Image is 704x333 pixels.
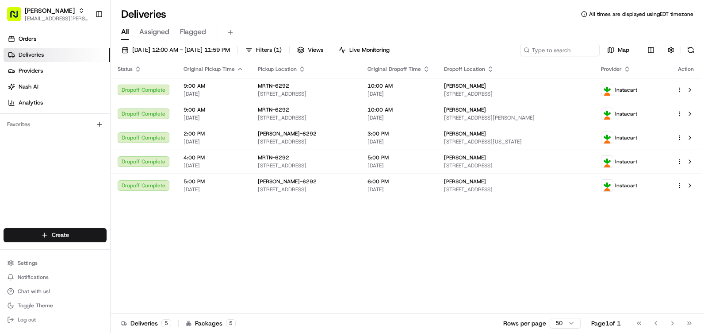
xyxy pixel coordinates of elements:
span: Flagged [180,27,206,37]
button: Create [4,228,107,242]
span: [DATE] [367,162,430,169]
button: Settings [4,257,107,269]
button: Views [293,44,327,56]
span: Chat with us! [18,288,50,295]
a: Deliveries [4,48,110,62]
img: profile_instacart_ahold_partner.png [601,156,613,167]
button: Map [603,44,633,56]
span: [STREET_ADDRESS] [258,138,353,145]
button: Refresh [685,44,697,56]
div: Action [677,66,695,73]
span: MRTN-6292 [258,154,289,161]
div: 5 [161,319,171,327]
span: [STREET_ADDRESS] [258,114,353,121]
span: Dropoff Location [444,66,485,73]
span: [PERSON_NAME] [444,178,486,185]
span: Status [118,66,133,73]
span: Nash AI [19,83,38,91]
span: [DATE] [184,90,244,97]
span: [STREET_ADDRESS] [258,186,353,193]
span: All [121,27,129,37]
button: Filters(1) [241,44,286,56]
span: 3:00 PM [367,130,430,137]
span: [PERSON_NAME] [444,154,486,161]
button: Live Monitoring [335,44,394,56]
span: Instacart [615,110,637,117]
span: [PERSON_NAME]-6292 [258,178,317,185]
span: Filters [256,46,282,54]
span: Original Pickup Time [184,66,235,73]
span: Create [52,231,69,239]
button: Toggle Theme [4,299,107,312]
button: [PERSON_NAME] [25,6,75,15]
a: Providers [4,64,110,78]
button: Log out [4,314,107,326]
span: [PERSON_NAME] [444,130,486,137]
span: 6:00 PM [367,178,430,185]
span: Log out [18,316,36,323]
span: Settings [18,259,38,267]
span: Instacart [615,182,637,189]
a: Nash AI [4,80,110,94]
span: 4:00 PM [184,154,244,161]
span: [DATE] [184,162,244,169]
img: profile_instacart_ahold_partner.png [601,108,613,120]
button: Chat with us! [4,285,107,298]
span: [DATE] [184,114,244,121]
span: [DATE] [184,186,244,193]
span: [DATE] 12:00 AM - [DATE] 11:59 PM [132,46,230,54]
span: [STREET_ADDRESS] [444,162,587,169]
span: Assigned [139,27,169,37]
span: [PERSON_NAME]-6292 [258,130,317,137]
span: 5:00 PM [367,154,430,161]
span: [STREET_ADDRESS][PERSON_NAME] [444,114,587,121]
div: Favorites [4,117,107,132]
span: Notifications [18,274,49,281]
span: MRTN-6292 [258,106,289,113]
img: profile_instacart_ahold_partner.png [601,84,613,96]
a: Analytics [4,96,110,110]
span: Provider [601,66,622,73]
span: Toggle Theme [18,302,53,309]
button: [EMAIL_ADDRESS][PERSON_NAME][DOMAIN_NAME] [25,15,88,22]
span: 9:00 AM [184,106,244,113]
img: profile_instacart_ahold_partner.png [601,180,613,191]
span: 10:00 AM [367,82,430,89]
span: [STREET_ADDRESS] [444,90,587,97]
span: Instacart [615,134,637,141]
span: Original Dropoff Time [367,66,421,73]
span: Map [618,46,629,54]
span: Deliveries [19,51,44,59]
span: [PERSON_NAME] [444,82,486,89]
button: [DATE] 12:00 AM - [DATE] 11:59 PM [118,44,234,56]
span: Analytics [19,99,43,107]
img: profile_instacart_ahold_partner.png [601,132,613,143]
div: 5 [226,319,236,327]
span: [DATE] [184,138,244,145]
span: Orders [19,35,36,43]
span: [STREET_ADDRESS] [444,186,587,193]
span: [DATE] [367,90,430,97]
span: 10:00 AM [367,106,430,113]
span: Providers [19,67,43,75]
span: 9:00 AM [184,82,244,89]
div: Page 1 of 1 [591,319,621,328]
span: ( 1 ) [274,46,282,54]
span: Views [308,46,323,54]
div: Deliveries [121,319,171,328]
span: [STREET_ADDRESS][US_STATE] [444,138,587,145]
span: [DATE] [367,114,430,121]
h1: Deliveries [121,7,166,21]
button: [PERSON_NAME][EMAIL_ADDRESS][PERSON_NAME][DOMAIN_NAME] [4,4,92,25]
span: Live Monitoring [349,46,390,54]
span: [STREET_ADDRESS] [258,162,353,169]
span: 5:00 PM [184,178,244,185]
span: [DATE] [367,186,430,193]
a: Orders [4,32,110,46]
span: Instacart [615,86,637,93]
input: Type to search [520,44,600,56]
button: Notifications [4,271,107,283]
span: [DATE] [367,138,430,145]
